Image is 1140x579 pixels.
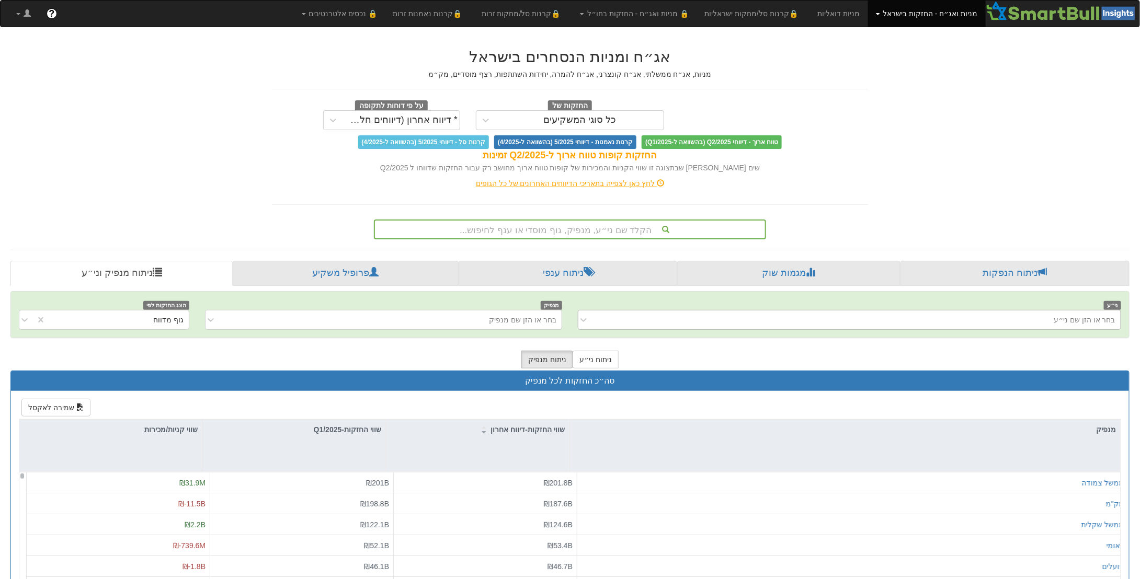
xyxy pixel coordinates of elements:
button: שמירה לאקסל [21,399,90,416]
div: בחר או הזן שם מנפיק [489,315,556,325]
button: ממשל צמודה [1082,478,1124,488]
a: מגמות שוק [677,261,900,286]
div: לחץ כאן לצפייה בתאריכי הדיווחים האחרונים של כל הגופים [264,178,876,189]
a: ניתוח מנפיק וני״ע [10,261,233,286]
span: ₪-11.5B [178,500,206,508]
span: הצג החזקות לפי [143,301,189,310]
span: ? [49,8,54,19]
div: מנפיק [569,420,1121,439]
div: * דיווח אחרון (דיווחים חלקיים) [345,115,458,125]
button: לאומי [1107,540,1124,551]
span: ₪122.1B [360,520,389,529]
span: טווח ארוך - דיווחי Q2/2025 (בהשוואה ל-Q1/2025) [642,135,782,149]
a: 🔒 נכסים אלטרנטיבים [294,1,385,27]
button: פועלים [1102,561,1124,572]
button: ממשל שקלית [1081,519,1124,530]
div: בחר או הזן שם ני״ע [1054,315,1115,325]
a: 🔒קרנות סל/מחקות ישראליות [697,1,810,27]
h2: אג״ח ומניות הנסחרים בישראל [272,48,868,65]
span: ₪201B [366,479,389,487]
span: ני״ע [1104,301,1121,310]
span: ₪124.6B [544,520,573,529]
span: ₪198.8B [360,500,389,508]
span: החזקות של [548,100,592,112]
span: קרנות סל - דיווחי 5/2025 (בהשוואה ל-4/2025) [358,135,489,149]
div: שווי קניות/מכירות [18,420,202,439]
span: קרנות נאמנות - דיווחי 5/2025 (בהשוואה ל-4/2025) [494,135,636,149]
button: ניתוח ני״ע [573,351,619,368]
span: ₪-739.6M [173,541,206,550]
div: שווי החזקות-דיווח אחרון [386,420,569,439]
span: ₪-1.8B [183,562,206,571]
img: Smartbull [986,1,1139,21]
div: גוף מדווח [153,315,184,325]
span: ₪201.8B [544,479,573,487]
a: 🔒קרנות נאמנות זרות [385,1,474,27]
span: ₪46.7B [548,562,573,571]
span: ₪46.1B [364,562,389,571]
span: ₪187.6B [544,500,573,508]
a: מניות ואג״ח - החזקות בישראל [868,1,986,27]
span: ₪31.9M [179,479,206,487]
span: מנפיק [541,301,562,310]
a: 🔒קרנות סל/מחקות זרות [474,1,572,27]
a: 🔒 מניות ואג״ח - החזקות בחו״ל [572,1,697,27]
button: ניתוח מנפיק [521,351,573,368]
div: החזקות קופות טווח ארוך ל-Q2/2025 זמינות [272,149,868,163]
a: ? [39,1,65,27]
div: הקלד שם ני״ע, מנפיק, גוף מוסדי או ענף לחיפוש... [375,221,765,238]
a: מניות דואליות [810,1,868,27]
h5: מניות, אג״ח ממשלתי, אג״ח קונצרני, אג״ח להמרה, יחידות השתתפות, רצף מוסדיים, מק״מ [272,71,868,78]
a: ניתוח הנפקות [900,261,1130,286]
button: מק"מ [1106,499,1124,509]
h3: סה״כ החזקות לכל מנפיק [19,376,1121,386]
div: שים [PERSON_NAME] שבתצוגה זו שווי הקניות והמכירות של קופות טווח ארוך מחושב רק עבור החזקות שדווחו ... [272,163,868,173]
span: ₪53.4B [548,541,573,550]
div: שווי החזקות-Q1/2025 [202,420,385,439]
span: ₪2.2B [185,520,206,529]
span: על פי דוחות לתקופה [355,100,428,112]
a: פרופיל משקיע [233,261,458,286]
span: ₪52.1B [364,541,389,550]
a: ניתוח ענפי [459,261,677,286]
div: כל סוגי המשקיעים [543,115,616,125]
